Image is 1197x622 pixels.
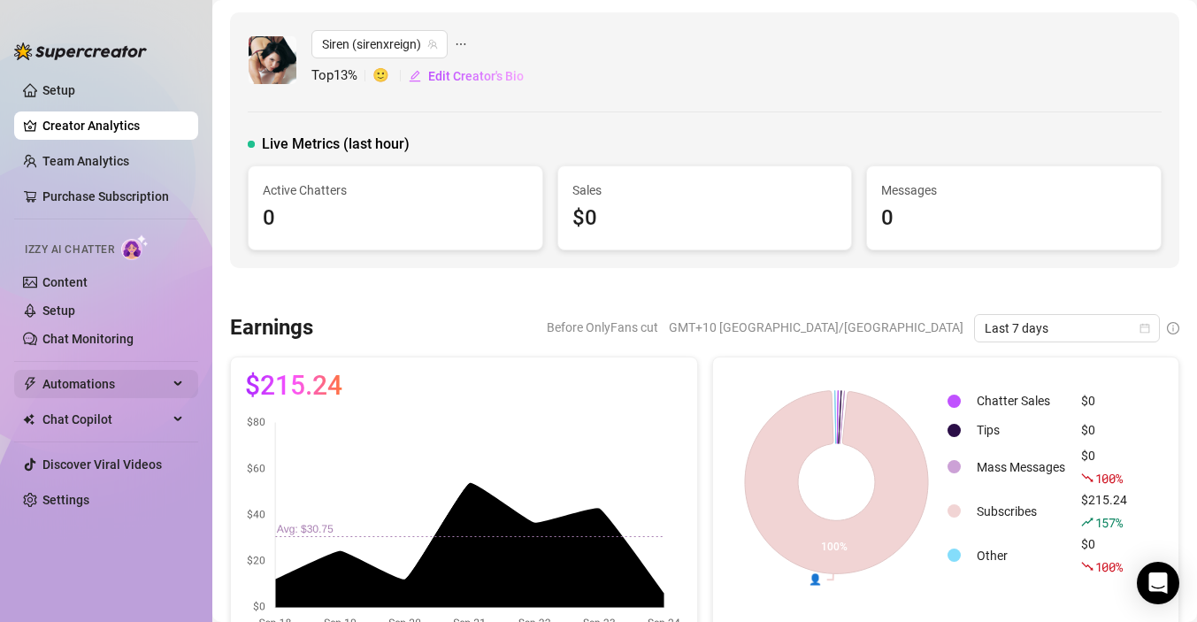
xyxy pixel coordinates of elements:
span: Automations [42,370,168,398]
div: $0 [1081,391,1127,411]
span: Siren (sirenxreign) [322,31,437,58]
span: calendar [1139,323,1150,334]
span: Live Metrics (last hour) [262,134,410,155]
a: Purchase Subscription [42,182,184,211]
span: GMT+10 [GEOGRAPHIC_DATA]/[GEOGRAPHIC_DATA] [669,314,963,341]
span: team [427,39,438,50]
a: Content [42,275,88,289]
span: 100 % [1095,558,1123,575]
span: info-circle [1167,322,1179,334]
span: rise [1081,516,1093,528]
img: Siren [249,36,296,84]
span: $215.24 [245,372,342,400]
span: Before OnlyFans cut [547,314,658,341]
span: Chat Copilot [42,405,168,434]
div: $0 [1081,534,1127,577]
span: 100 % [1095,470,1123,487]
text: 👤 [808,572,821,586]
div: 0 [263,202,528,235]
a: Chat Monitoring [42,332,134,346]
a: Setup [42,83,75,97]
span: 157 % [1095,514,1123,531]
span: ellipsis [455,30,467,58]
span: thunderbolt [23,377,37,391]
a: Team Analytics [42,154,129,168]
td: Tips [970,417,1072,444]
span: 🙂 [372,65,408,87]
span: Messages [881,180,1147,200]
img: AI Chatter [121,234,149,260]
td: Mass Messages [970,446,1072,488]
td: Chatter Sales [970,388,1072,415]
div: $0 [572,202,838,235]
div: 0 [881,202,1147,235]
div: $0 [1081,446,1127,488]
h3: Earnings [230,314,313,342]
div: $215.24 [1081,490,1127,533]
img: Chat Copilot [23,413,35,426]
div: $0 [1081,420,1127,440]
a: Settings [42,493,89,507]
a: Setup [42,303,75,318]
div: Open Intercom Messenger [1137,562,1179,604]
span: Izzy AI Chatter [25,242,114,258]
span: Sales [572,180,838,200]
span: Last 7 days [985,315,1149,342]
span: fall [1081,560,1093,572]
td: Other [970,534,1072,577]
button: Edit Creator's Bio [408,62,525,90]
span: edit [409,70,421,82]
span: Top 13 % [311,65,372,87]
td: Subscribes [970,490,1072,533]
a: Discover Viral Videos [42,457,162,472]
span: Active Chatters [263,180,528,200]
span: fall [1081,472,1093,484]
a: Creator Analytics [42,111,184,140]
img: logo-BBDzfeDw.svg [14,42,147,60]
span: Edit Creator's Bio [428,69,524,83]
